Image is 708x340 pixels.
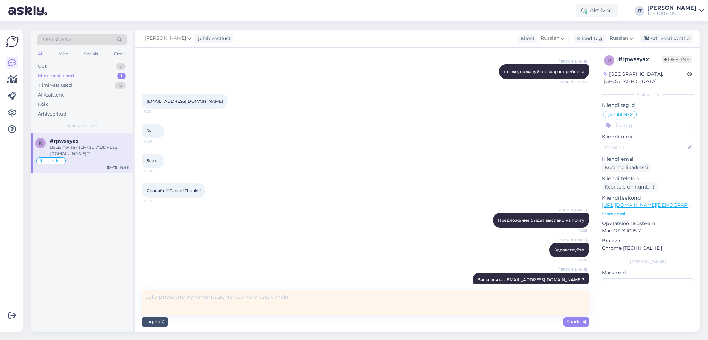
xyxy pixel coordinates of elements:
span: [PERSON_NAME] [557,208,587,213]
div: IT [635,6,644,16]
a: [PERSON_NAME]TEZ TOUR OÜ [647,5,704,16]
div: Kõik [38,101,48,108]
span: 10:24 [144,168,170,174]
div: Klienditugi [574,35,604,42]
div: Email [113,49,127,58]
span: 14:46 [561,258,587,263]
div: 1 [117,73,126,80]
span: 5лет [147,158,157,163]
span: Здравствуйте [554,247,584,252]
p: Klienditeekond [602,194,694,202]
div: AI Assistent [38,92,64,99]
span: Ваша почта - ? [477,277,584,282]
p: Brauser [602,237,694,245]
span: Russian [609,35,628,42]
div: [PERSON_NAME] [602,259,694,265]
div: Ваша почта - [EMAIL_ADDRESS][DOMAIN_NAME] ? [50,144,129,157]
span: Предложение быдет выслано на почту [498,218,584,223]
span: Ilja suhtleb [606,112,629,117]
span: Ilja suhtleb [40,159,62,163]
div: 13 [115,82,126,89]
p: Kliendi email [602,156,694,163]
span: 10:27 [144,198,170,203]
div: Web [58,49,70,58]
div: All [37,49,45,58]
div: Uus [38,63,47,70]
div: Arhiveeritud [38,111,66,118]
span: Спасибо!!! Tänan! Thanks! [147,188,201,193]
img: Askly Logo [6,35,19,48]
div: Kliendi info [602,91,694,98]
span: [PERSON_NAME] [557,237,587,242]
div: Küsi telefoninumbrit [602,182,658,192]
span: r [608,58,611,63]
span: 10:24 [144,139,170,144]
div: # rpwssyax [618,55,662,64]
div: Arhiveeri vestlus [640,34,693,43]
div: TEZ TOUR OÜ [647,11,696,16]
p: Operatsioonisüsteem [602,220,694,227]
div: Küsi meiliaadressi [602,163,651,172]
input: Lisa tag [602,120,694,130]
span: #rpwssyax [50,138,79,144]
p: Kliendi tag'id [602,102,694,109]
div: Aktiivne [576,4,618,17]
span: [PERSON_NAME] [145,35,186,42]
span: Saada [566,319,586,325]
div: 0 [116,63,126,70]
div: Tiimi vestlused [38,82,72,89]
p: Chrome [TECHNICAL_ID] [602,245,694,252]
p: Mac OS X 10.15.7 [602,227,694,235]
span: Minu vestlused [66,123,97,129]
span: [PERSON_NAME] [557,267,587,272]
p: Kliendi telefon [602,175,694,182]
span: так же, пожалуйста возраст ребенка [504,69,584,74]
p: Märkmed [602,269,694,276]
div: [DATE] 14:46 [107,165,129,170]
div: Socials [83,49,100,58]
div: Minu vestlused [38,73,74,80]
span: 10:24 [144,109,170,114]
a: [EMAIL_ADDRESS][DOMAIN_NAME] [147,99,223,104]
span: 10:28 [561,228,587,233]
div: juhib vestlust [195,35,231,42]
a: [EMAIL_ADDRESS][DOMAIN_NAME] [505,277,582,282]
div: [GEOGRAPHIC_DATA], [GEOGRAPHIC_DATA] [604,71,687,85]
span: Russian [541,35,559,42]
span: Nähtud ✓ 10:24 [560,79,587,84]
span: Otsi kliente [43,36,71,43]
div: Klient [518,35,535,42]
span: Offline [662,56,692,63]
p: Vaata edasi ... [602,211,694,217]
span: [PERSON_NAME] [557,59,587,64]
p: Kliendi nimi [602,133,694,140]
span: 5v [147,128,151,134]
div: [PERSON_NAME] [647,5,696,11]
span: r [39,140,42,146]
div: Tagasi [142,317,168,327]
input: Lisa nimi [602,144,686,151]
